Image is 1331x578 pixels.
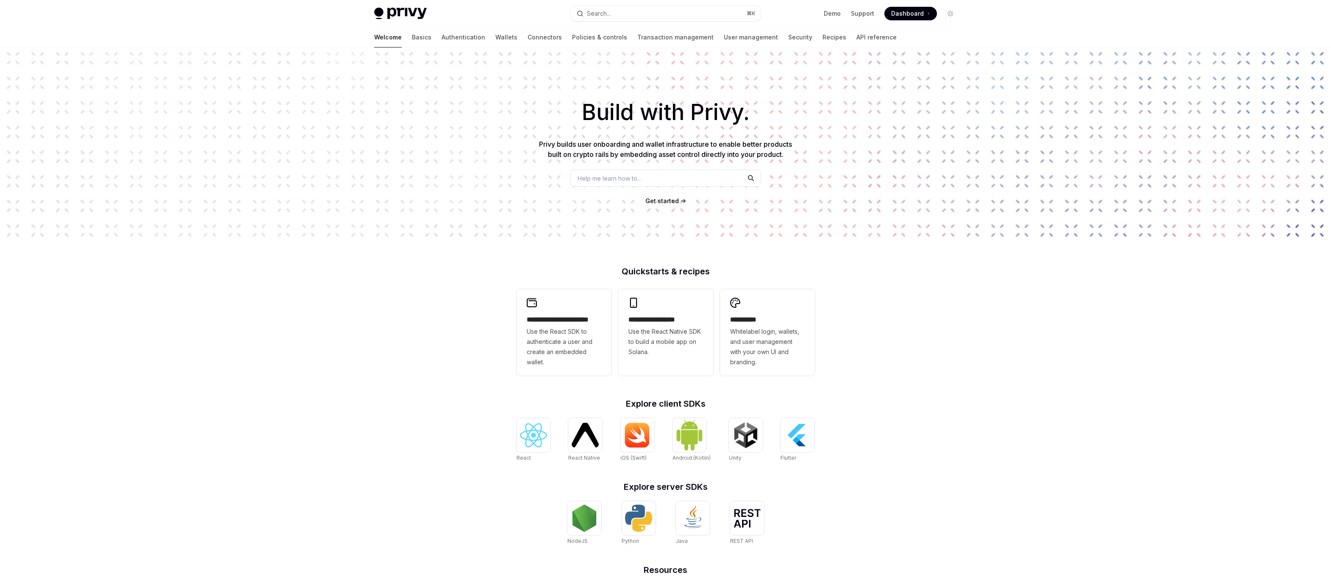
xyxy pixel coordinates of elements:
a: JavaJava [676,501,710,545]
img: REST API [734,509,761,528]
img: NodeJS [571,505,598,532]
a: Transaction management [637,27,714,47]
a: Connectors [528,27,562,47]
a: Support [851,9,874,18]
img: Android (Kotlin) [676,419,703,451]
a: Security [788,27,812,47]
span: Use the React Native SDK to build a mobile app on Solana. [628,327,703,357]
img: light logo [374,8,427,20]
h2: Resources [517,566,815,574]
img: React Native [572,423,599,447]
a: REST APIREST API [730,501,764,545]
a: Welcome [374,27,402,47]
span: Python [622,538,639,544]
h2: Quickstarts & recipes [517,267,815,276]
a: iOS (Swift)iOS (Swift) [620,418,654,462]
a: Get started [645,197,679,205]
span: Privy builds user onboarding and wallet infrastructure to enable better products built on crypto ... [539,140,792,159]
a: Wallets [495,27,517,47]
a: FlutterFlutter [781,418,814,462]
span: Dashboard [891,9,924,18]
button: Open search [571,6,761,21]
img: Flutter [784,422,811,449]
button: Toggle dark mode [944,7,957,20]
span: Unity [729,455,742,461]
a: Basics [412,27,431,47]
a: **** *****Whitelabel login, wallets, and user management with your own UI and branding. [720,289,815,376]
span: Get started [645,197,679,204]
span: REST API [730,538,753,544]
span: React Native [568,455,600,461]
div: Search... [587,8,611,19]
span: Java [676,538,688,544]
span: React [517,455,531,461]
img: React [520,423,547,447]
span: Flutter [781,455,796,461]
a: PythonPython [622,501,656,545]
a: Recipes [822,27,846,47]
img: iOS (Swift) [624,422,651,448]
img: Unity [732,422,759,449]
img: Python [625,505,652,532]
span: Help me learn how to… [578,174,642,183]
span: Whitelabel login, wallets, and user management with your own UI and branding. [730,327,805,367]
a: API reference [856,27,897,47]
h1: Build with Privy. [14,96,1317,129]
a: Dashboard [884,7,937,20]
a: NodeJSNodeJS [567,501,601,545]
span: ⌘ K [747,10,756,17]
span: iOS (Swift) [620,455,647,461]
a: **** **** **** ***Use the React Native SDK to build a mobile app on Solana. [618,289,713,376]
a: Android (Kotlin)Android (Kotlin) [672,418,711,462]
span: Use the React SDK to authenticate a user and create an embedded wallet. [527,327,601,367]
span: Android (Kotlin) [672,455,711,461]
a: React NativeReact Native [568,418,602,462]
span: NodeJS [567,538,588,544]
a: UnityUnity [729,418,763,462]
a: Demo [824,9,841,18]
img: Java [679,505,706,532]
a: ReactReact [517,418,550,462]
h2: Explore server SDKs [517,483,815,491]
a: Authentication [442,27,485,47]
a: Policies & controls [572,27,627,47]
a: User management [724,27,778,47]
h2: Explore client SDKs [517,399,815,408]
